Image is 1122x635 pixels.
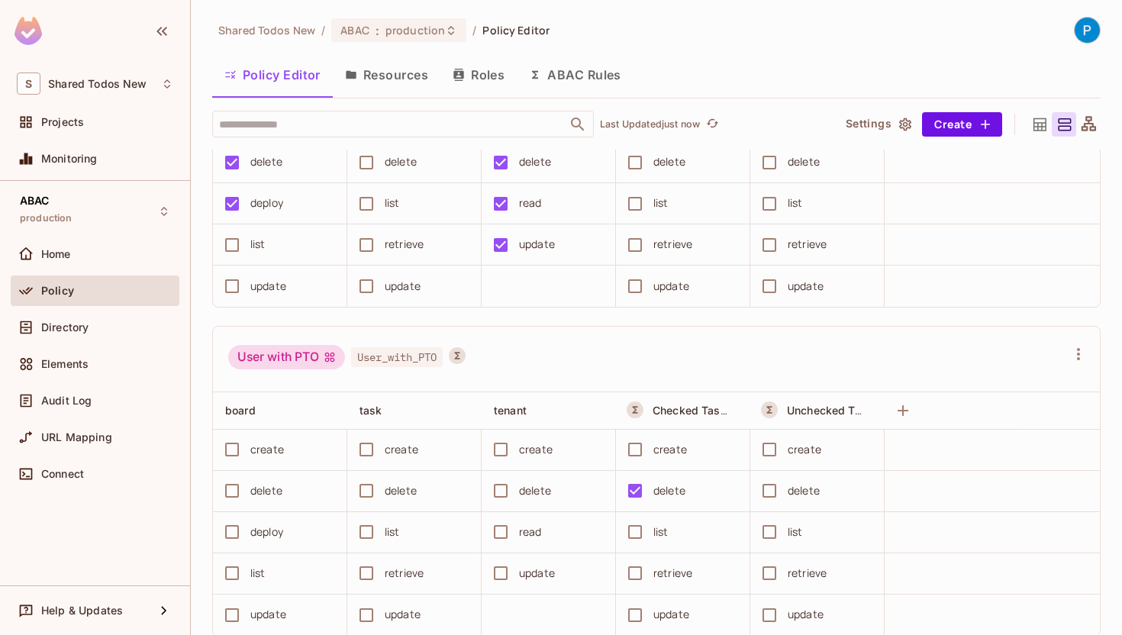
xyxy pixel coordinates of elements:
div: update [653,278,689,295]
div: list [250,565,266,582]
span: User_with_PTO [351,347,443,367]
div: retrieve [385,236,424,253]
span: S [17,73,40,95]
div: delete [788,153,820,170]
span: board [225,404,256,417]
div: delete [788,482,820,499]
span: refresh [706,117,719,132]
span: Elements [41,358,89,370]
div: list [385,524,400,540]
div: deploy [250,524,283,540]
span: production [385,23,445,37]
div: list [788,524,803,540]
button: Settings [840,112,916,137]
button: Open [567,114,588,135]
div: delete [250,482,282,499]
span: Home [41,248,71,260]
div: update [385,278,421,295]
span: Workspace: Shared Todos New [48,78,147,90]
div: create [385,441,418,458]
button: Roles [440,56,517,94]
span: Policy [41,285,74,297]
span: Projects [41,116,84,128]
button: A Resource Set is a dynamically conditioned resource, defined by real-time criteria. [761,401,778,418]
div: update [653,606,689,623]
div: create [519,441,553,458]
span: Click to refresh data [700,115,721,134]
div: delete [385,482,417,499]
button: refresh [703,115,721,134]
span: tenant [494,404,527,417]
div: list [788,195,803,211]
div: retrieve [788,565,827,582]
div: update [519,236,555,253]
div: list [250,236,266,253]
span: Audit Log [41,395,92,407]
div: create [788,441,821,458]
li: / [321,23,325,37]
li: / [472,23,476,37]
div: create [653,441,687,458]
div: delete [385,153,417,170]
span: Connect [41,468,84,480]
div: retrieve [653,565,692,582]
div: update [250,278,286,295]
button: A Resource Set is a dynamically conditioned resource, defined by real-time criteria. [627,401,643,418]
div: delete [653,482,685,499]
button: Policy Editor [212,56,333,94]
button: Resources [333,56,440,94]
p: Last Updated just now [600,118,700,131]
div: update [788,278,824,295]
div: list [385,195,400,211]
div: deploy [250,195,283,211]
div: read [519,195,542,211]
div: delete [653,153,685,170]
div: read [519,524,542,540]
div: update [788,606,824,623]
div: retrieve [788,236,827,253]
div: create [250,441,284,458]
img: Pen Testers [1075,18,1100,43]
div: update [250,606,286,623]
div: User with PTO [228,345,345,369]
div: list [653,524,669,540]
span: ABAC [20,195,50,207]
span: task [359,404,382,417]
div: update [385,606,421,623]
img: SReyMgAAAABJRU5ErkJggg== [15,17,42,45]
span: ABAC [340,23,369,37]
span: : [375,24,380,37]
div: list [653,195,669,211]
span: Directory [41,321,89,334]
div: retrieve [653,236,692,253]
div: update [519,565,555,582]
button: A User Set is a dynamically conditioned role, grouping users based on real-time criteria. [449,347,466,364]
div: delete [519,482,551,499]
span: Checked Tasks [653,403,733,417]
span: Unchecked Tasks [787,403,879,417]
span: the active workspace [218,23,315,37]
button: ABAC Rules [517,56,634,94]
span: production [20,212,73,224]
button: Create [922,112,1002,137]
div: delete [519,153,551,170]
div: retrieve [385,565,424,582]
div: delete [250,153,282,170]
span: Help & Updates [41,604,123,617]
span: Monitoring [41,153,98,165]
span: URL Mapping [41,431,112,443]
span: Policy Editor [482,23,550,37]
